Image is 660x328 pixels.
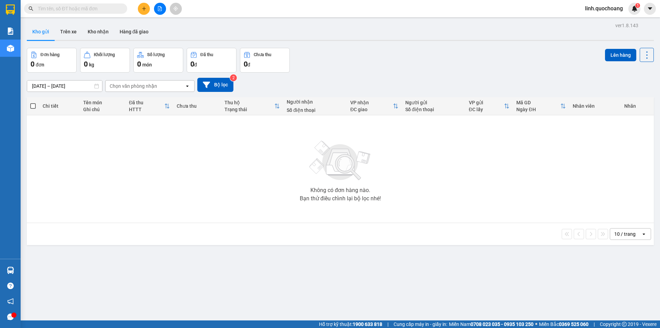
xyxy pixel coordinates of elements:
[244,60,247,68] span: 0
[7,267,14,274] img: warehouse-icon
[80,48,130,73] button: Khối lượng0kg
[173,6,178,11] span: aim
[350,100,393,105] div: VP nhận
[636,3,639,8] span: 1
[27,81,102,92] input: Select a date range.
[27,48,77,73] button: Đơn hàng0đơn
[516,100,560,105] div: Mã GD
[187,48,236,73] button: Đã thu0đ
[513,97,569,115] th: Toggle SortBy
[170,3,182,15] button: aim
[405,100,462,105] div: Người gửi
[247,62,250,67] span: đ
[535,323,537,326] span: ⚪️
[615,22,638,29] div: ver 1.8.143
[129,107,164,112] div: HTTT
[310,188,370,193] div: Không có đơn hàng nào.
[287,99,343,105] div: Người nhận
[347,97,402,115] th: Toggle SortBy
[194,62,197,67] span: đ
[254,52,271,57] div: Chưa thu
[7,314,14,320] span: message
[471,321,533,327] strong: 0708 023 035 - 0935 103 250
[224,107,274,112] div: Trạng thái
[177,103,218,109] div: Chưa thu
[394,320,447,328] span: Cung cấp máy in - giấy in:
[89,62,94,67] span: kg
[387,320,388,328] span: |
[129,100,164,105] div: Đã thu
[125,97,173,115] th: Toggle SortBy
[41,52,59,57] div: Đơn hàng
[27,23,55,40] button: Kho gửi
[38,5,119,12] input: Tìm tên, số ĐT hoặc mã đơn
[631,6,638,12] img: icon-new-feature
[644,3,656,15] button: caret-down
[573,103,617,109] div: Nhân viên
[31,60,34,68] span: 0
[142,6,146,11] span: plus
[624,103,650,109] div: Nhãn
[622,322,627,327] span: copyright
[94,52,115,57] div: Khối lượng
[29,6,33,11] span: search
[83,100,122,105] div: Tên món
[300,196,381,201] div: Bạn thử điều chỉnh lại bộ lọc nhé!
[55,23,82,40] button: Trên xe
[559,321,588,327] strong: 0369 525 060
[190,60,194,68] span: 0
[114,23,154,40] button: Hàng đã giao
[133,48,183,73] button: Số lượng0món
[36,62,44,67] span: đơn
[449,320,533,328] span: Miền Nam
[224,100,274,105] div: Thu hộ
[185,83,190,89] svg: open
[306,137,375,185] img: svg+xml;base64,PHN2ZyBjbGFzcz0ibGlzdC1wbHVnX19zdmciIHhtbG5zPSJodHRwOi8vd3d3LnczLm9yZy8yMDAwL3N2Zy...
[157,6,162,11] span: file-add
[287,107,343,113] div: Số điện thoại
[350,107,393,112] div: ĐC giao
[647,6,653,12] span: caret-down
[7,28,14,35] img: solution-icon
[197,78,233,92] button: Bộ lọc
[7,45,14,52] img: warehouse-icon
[539,320,588,328] span: Miền Bắc
[142,62,152,67] span: món
[469,100,504,105] div: VP gửi
[580,4,628,13] span: linh.quochoang
[200,52,213,57] div: Đã thu
[230,74,237,81] sup: 2
[469,107,504,112] div: ĐC lấy
[83,107,122,112] div: Ghi chú
[6,4,15,15] img: logo-vxr
[605,49,636,61] button: Lên hàng
[138,3,150,15] button: plus
[137,60,141,68] span: 0
[147,52,165,57] div: Số lượng
[516,107,560,112] div: Ngày ĐH
[635,3,640,8] sup: 1
[221,97,283,115] th: Toggle SortBy
[465,97,513,115] th: Toggle SortBy
[614,231,636,237] div: 10 / trang
[353,321,382,327] strong: 1900 633 818
[319,320,382,328] span: Hỗ trợ kỹ thuật:
[43,103,76,109] div: Chi tiết
[405,107,462,112] div: Số điện thoại
[7,298,14,305] span: notification
[594,320,595,328] span: |
[84,60,88,68] span: 0
[641,231,647,237] svg: open
[154,3,166,15] button: file-add
[240,48,290,73] button: Chưa thu0đ
[7,283,14,289] span: question-circle
[110,83,157,89] div: Chọn văn phòng nhận
[82,23,114,40] button: Kho nhận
